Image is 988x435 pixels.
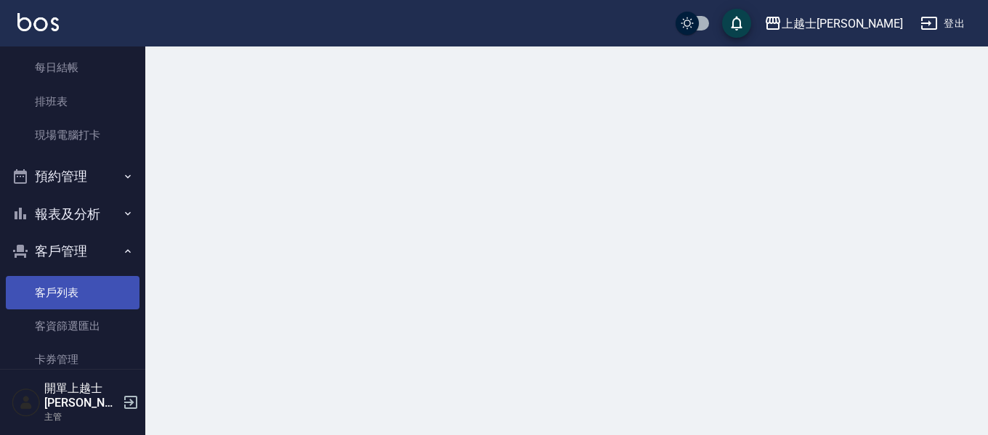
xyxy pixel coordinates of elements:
a: 現場電腦打卡 [6,118,139,152]
button: 登出 [915,10,971,37]
button: 預約管理 [6,158,139,195]
a: 每日結帳 [6,51,139,84]
a: 客戶列表 [6,276,139,309]
a: 排班表 [6,85,139,118]
button: 上越士[PERSON_NAME] [758,9,909,38]
div: 上越士[PERSON_NAME] [782,15,903,33]
img: Logo [17,13,59,31]
h5: 開單上越士[PERSON_NAME] [44,381,118,410]
p: 主管 [44,410,118,423]
button: 客戶管理 [6,232,139,270]
a: 客資篩選匯出 [6,309,139,343]
a: 卡券管理 [6,343,139,376]
button: 報表及分析 [6,195,139,233]
img: Person [12,388,41,417]
button: save [722,9,751,38]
